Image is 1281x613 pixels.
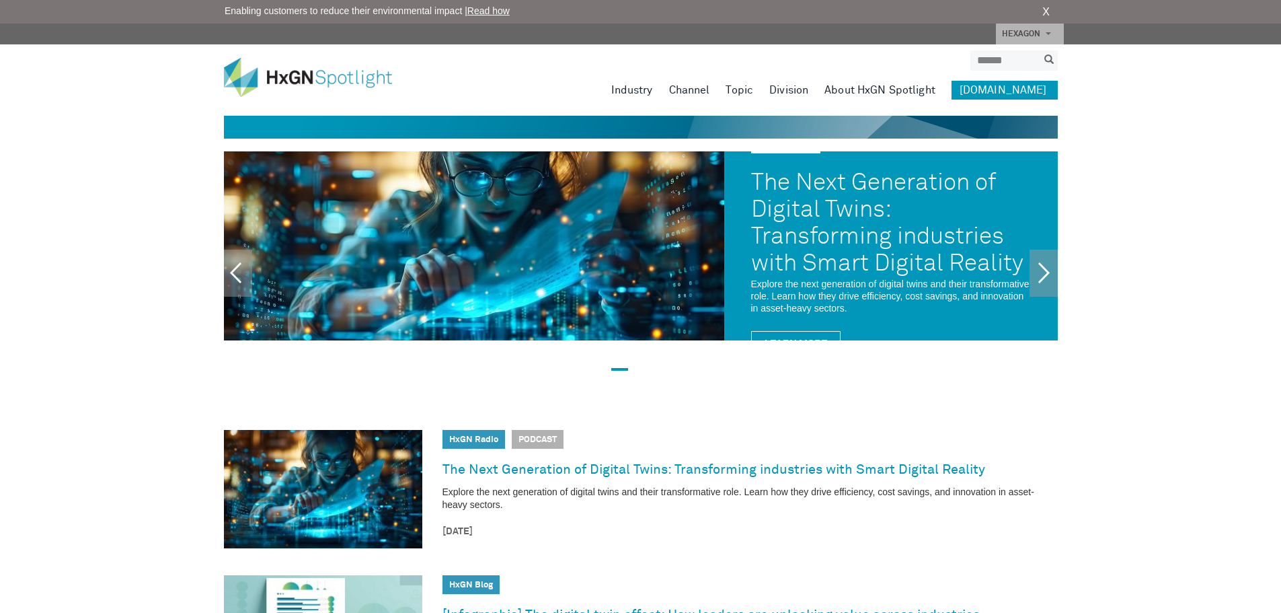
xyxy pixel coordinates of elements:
[952,81,1058,100] a: [DOMAIN_NAME]
[449,435,498,444] a: HxGN Radio
[751,278,1031,314] p: Explore the next generation of digital twins and their transformative role. Learn how they drive ...
[225,4,510,18] span: Enabling customers to reduce their environmental impact |
[512,430,564,449] span: Podcast
[442,525,1058,539] time: [DATE]
[224,151,724,340] img: The Next Generation of Digital Twins: Transforming industries with Smart Digital Reality
[449,581,493,589] a: HxGN Blog
[824,81,935,100] a: About HxGN Spotlight
[224,58,412,97] img: HxGN Spotlight
[442,486,1058,511] p: Explore the next generation of digital twins and their transformative role. Learn how they drive ...
[442,459,985,480] a: The Next Generation of Digital Twins: Transforming industries with Smart Digital Reality
[1042,4,1050,20] a: X
[1030,250,1058,297] a: Next
[669,81,710,100] a: Channel
[224,250,252,297] a: Previous
[769,81,808,100] a: Division
[751,160,1031,278] a: The Next Generation of Digital Twins: Transforming industries with Smart Digital Reality
[751,331,841,356] a: Learn More
[611,81,653,100] a: Industry
[467,5,510,16] a: Read how
[224,430,422,548] img: The Next Generation of Digital Twins: Transforming industries with Smart Digital Reality
[996,24,1064,44] a: HEXAGON
[726,81,753,100] a: Topic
